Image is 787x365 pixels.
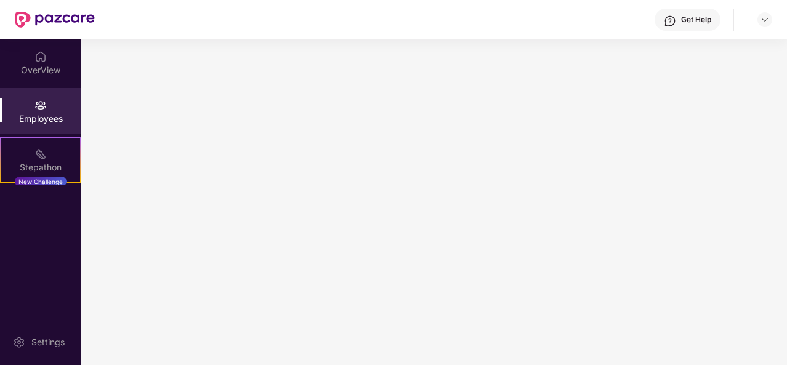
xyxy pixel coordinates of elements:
[15,12,95,28] img: New Pazcare Logo
[760,15,770,25] img: svg+xml;base64,PHN2ZyBpZD0iRHJvcGRvd24tMzJ4MzIiIHhtbG5zPSJodHRwOi8vd3d3LnczLm9yZy8yMDAwL3N2ZyIgd2...
[681,15,711,25] div: Get Help
[28,336,68,348] div: Settings
[34,50,47,63] img: svg+xml;base64,PHN2ZyBpZD0iSG9tZSIgeG1sbnM9Imh0dHA6Ly93d3cudzMub3JnLzIwMDAvc3ZnIiB3aWR0aD0iMjAiIG...
[1,161,80,174] div: Stepathon
[34,99,47,111] img: svg+xml;base64,PHN2ZyBpZD0iRW1wbG95ZWVzIiB4bWxucz0iaHR0cDovL3d3dy53My5vcmcvMjAwMC9zdmciIHdpZHRoPS...
[15,177,67,187] div: New Challenge
[664,15,676,27] img: svg+xml;base64,PHN2ZyBpZD0iSGVscC0zMngzMiIgeG1sbnM9Imh0dHA6Ly93d3cudzMub3JnLzIwMDAvc3ZnIiB3aWR0aD...
[34,148,47,160] img: svg+xml;base64,PHN2ZyB4bWxucz0iaHR0cDovL3d3dy53My5vcmcvMjAwMC9zdmciIHdpZHRoPSIyMSIgaGVpZ2h0PSIyMC...
[13,336,25,348] img: svg+xml;base64,PHN2ZyBpZD0iU2V0dGluZy0yMHgyMCIgeG1sbnM9Imh0dHA6Ly93d3cudzMub3JnLzIwMDAvc3ZnIiB3aW...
